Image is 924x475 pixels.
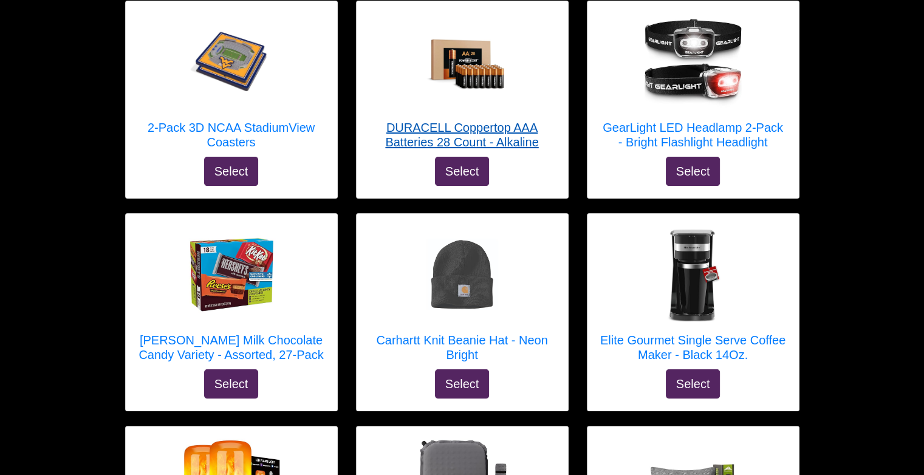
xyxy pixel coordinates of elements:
[600,13,787,157] a: GearLight LED Headlamp 2-Pack - Bright Flashlight Headlight GearLight LED Headlamp 2-Pack - Brigh...
[183,28,280,97] img: 2-Pack 3D NCAA StadiumView Coasters
[138,226,325,369] a: HERSHEY'S Milk Chocolate Candy Variety - Assorted, 27-Pack [PERSON_NAME] Milk Chocolate Candy Var...
[183,226,280,323] img: HERSHEY'S Milk Chocolate Candy Variety - Assorted, 27-Pack
[435,157,490,186] button: Select
[369,120,556,149] h5: DURACELL Coppertop AAA Batteries 28 Count - Alkaline
[645,13,742,111] img: GearLight LED Headlamp 2-Pack - Bright Flashlight Headlight
[435,369,490,398] button: Select
[414,226,511,323] img: Carhartt Knit Beanie Hat - Neon Bright
[138,333,325,362] h5: [PERSON_NAME] Milk Chocolate Candy Variety - Assorted, 27-Pack
[666,369,720,398] button: Select
[204,157,259,186] button: Select
[138,13,325,157] a: 2-Pack 3D NCAA StadiumView Coasters 2-Pack 3D NCAA StadiumView Coasters
[600,120,787,149] h5: GearLight LED Headlamp 2-Pack - Bright Flashlight Headlight
[666,157,720,186] button: Select
[600,333,787,362] h5: Elite Gourmet Single Serve Coffee Maker - Black 14Oz.
[369,13,556,157] a: DURACELL Coppertop AAA Batteries 28 Count - Alkaline DURACELL Coppertop AAA Batteries 28 Count - ...
[369,226,556,369] a: Carhartt Knit Beanie Hat - Neon Bright Carhartt Knit Beanie Hat - Neon Bright
[645,226,742,323] img: Elite Gourmet Single Serve Coffee Maker - Black 14Oz.
[369,333,556,362] h5: Carhartt Knit Beanie Hat - Neon Bright
[600,226,787,369] a: Elite Gourmet Single Serve Coffee Maker - Black 14Oz. Elite Gourmet Single Serve Coffee Maker - B...
[138,120,325,149] h5: 2-Pack 3D NCAA StadiumView Coasters
[204,369,259,398] button: Select
[414,29,511,95] img: DURACELL Coppertop AAA Batteries 28 Count - Alkaline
